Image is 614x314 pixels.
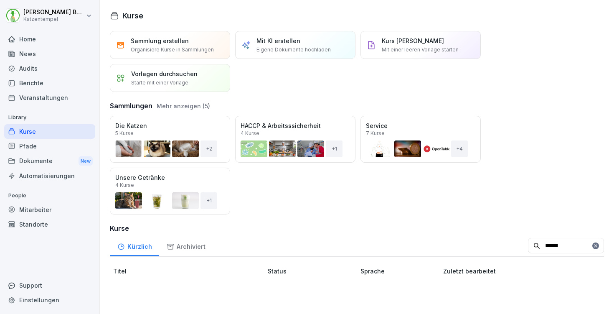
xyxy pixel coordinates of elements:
p: Kurs [PERSON_NAME] [382,36,444,45]
p: Vorlagen durchsuchen [131,69,198,78]
a: Standorte [4,217,95,232]
p: Zuletzt bearbeitet [443,267,563,276]
a: News [4,46,95,61]
a: Automatisierungen [4,168,95,183]
p: Unsere Getränke [115,173,225,182]
a: Unsere Getränke4 Kurse+1 [110,168,230,214]
h3: Kurse [110,223,604,233]
a: Pfade [4,139,95,153]
div: + 1 [326,140,343,157]
p: Katzentempel [23,16,84,22]
p: Library [4,111,95,124]
a: Berichte [4,76,95,90]
p: [PERSON_NAME] Benedix [23,9,84,16]
p: Mit KI erstellen [256,36,300,45]
a: Archiviert [159,235,213,256]
p: Sammlung erstellen [131,36,189,45]
p: Mit einer leeren Vorlage starten [382,46,459,54]
p: Starte mit einer Vorlage [131,79,188,87]
a: Audits [4,61,95,76]
p: 7 Kurse [366,131,385,136]
a: Mitarbeiter [4,202,95,217]
a: Kürzlich [110,235,159,256]
a: Home [4,32,95,46]
p: Die Katzen [115,121,225,130]
a: Veranstaltungen [4,90,95,105]
a: Service7 Kurse+4 [360,116,481,163]
p: Eigene Dokumente hochladen [256,46,331,54]
div: + 4 [451,140,468,157]
p: 4 Kurse [241,131,259,136]
div: Dokumente [4,153,95,169]
h1: Kurse [122,10,143,21]
a: DokumenteNew [4,153,95,169]
p: 5 Kurse [115,131,134,136]
a: HACCP & Arbeitsssicherheit4 Kurse+1 [235,116,355,163]
p: Status [268,267,358,276]
p: Organisiere Kurse in Sammlungen [131,46,214,54]
h3: Sammlungen [110,101,152,111]
div: + 2 [200,140,217,157]
button: Mehr anzeigen (5) [157,102,210,110]
p: 4 Kurse [115,183,134,188]
a: Kurse [4,124,95,139]
p: HACCP & Arbeitsssicherheit [241,121,350,130]
p: Service [366,121,475,130]
div: Support [4,278,95,293]
p: Sprache [360,267,440,276]
p: People [4,189,95,202]
div: + 1 [200,192,217,209]
div: New [79,156,93,166]
a: Die Katzen5 Kurse+2 [110,116,230,163]
p: Titel [113,267,264,276]
a: Einstellungen [4,293,95,307]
